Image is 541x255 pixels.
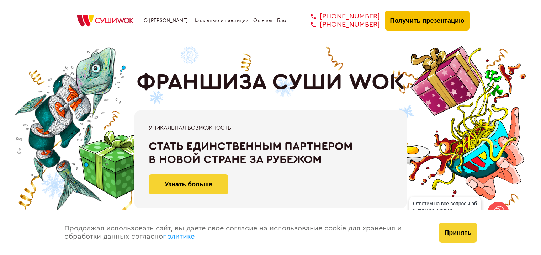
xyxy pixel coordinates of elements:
h1: ФРАНШИЗА СУШИ WOK [137,69,405,96]
a: [PHONE_NUMBER] [300,21,380,29]
a: политике [163,233,195,240]
div: Ответим на все вопросы об открытии вашего [PERSON_NAME]! [409,197,481,223]
a: Начальные инвестиции [192,18,248,23]
a: [PHONE_NUMBER] [300,12,380,21]
a: Блог [277,18,288,23]
img: СУШИWOK [71,13,139,28]
a: О [PERSON_NAME] [144,18,188,23]
button: Принять [439,223,477,243]
div: Продолжая использовать сайт, вы даете свое согласие на использование cookie для хранения и обрабо... [57,210,432,255]
div: Уникальная возможность [149,125,392,131]
button: Получить презентацию [385,11,470,31]
button: Узнать больше [149,174,228,194]
div: Стать единственным партнером в новой стране за рубежом [149,140,392,166]
a: Отзывы [253,18,272,23]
